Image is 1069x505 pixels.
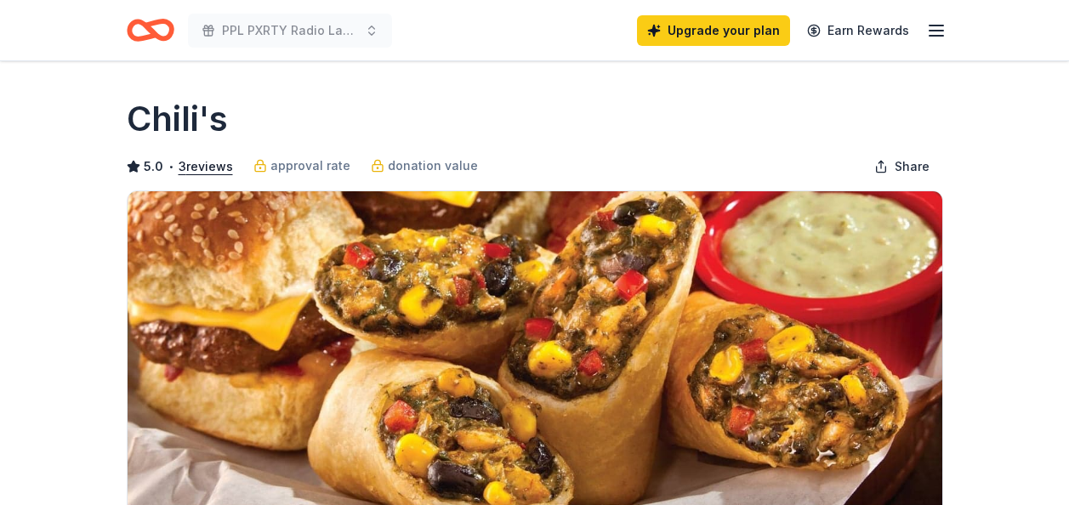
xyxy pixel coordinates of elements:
[222,20,358,41] span: PPL PXRTY Radio Launch
[168,160,173,173] span: •
[253,156,350,176] a: approval rate
[179,156,233,177] button: 3reviews
[270,156,350,176] span: approval rate
[637,15,790,46] a: Upgrade your plan
[861,150,943,184] button: Share
[797,15,919,46] a: Earn Rewards
[388,156,478,176] span: donation value
[144,156,163,177] span: 5.0
[127,10,174,50] a: Home
[127,95,228,143] h1: Chili's
[188,14,392,48] button: PPL PXRTY Radio Launch
[371,156,478,176] a: donation value
[895,156,930,177] span: Share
